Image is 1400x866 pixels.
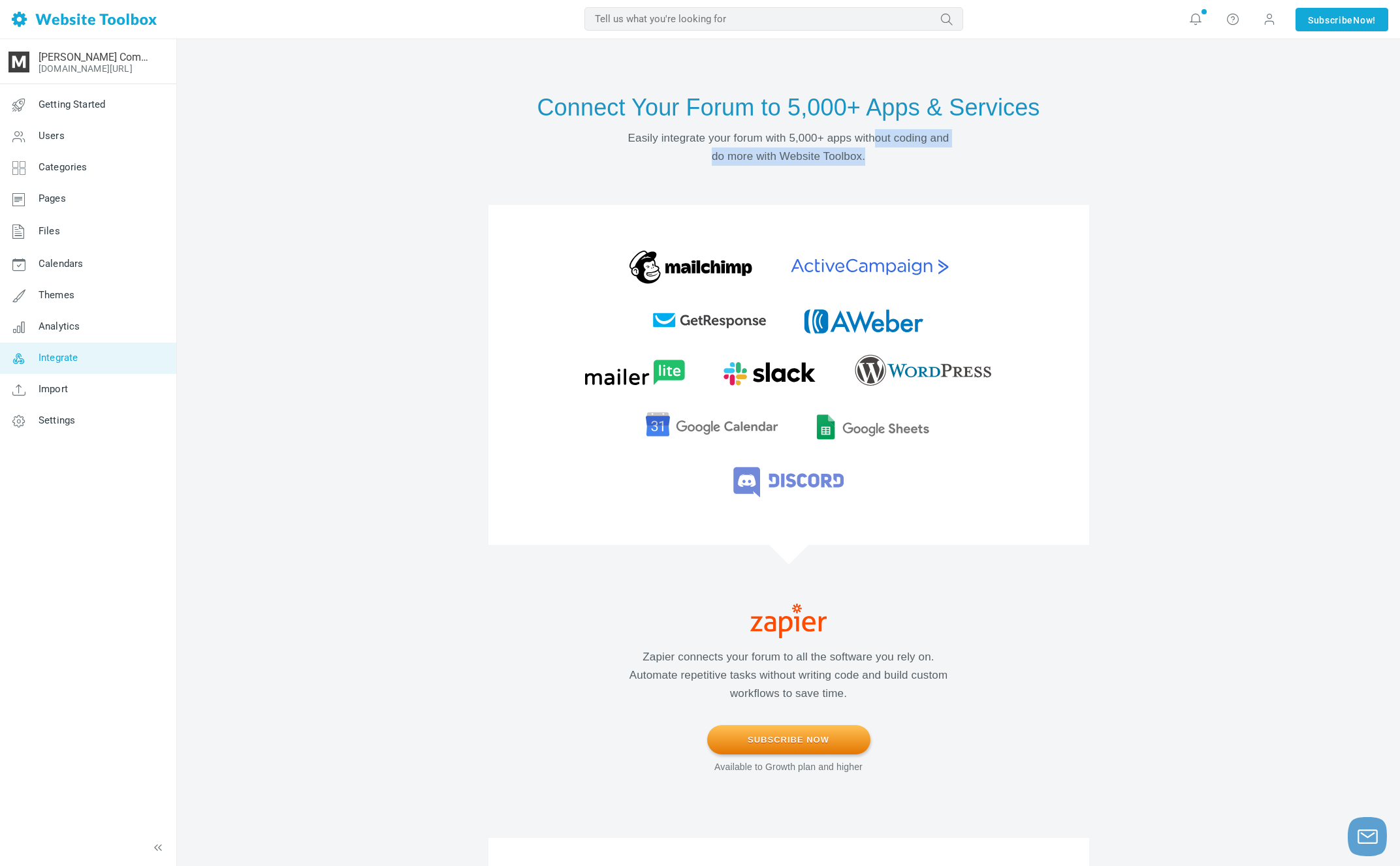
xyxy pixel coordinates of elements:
[599,129,978,166] p: Easily integrate your forum with 5,000+ apps without coding and do more with Website Toolbox.
[599,648,978,703] p: Zapier connects your forum to all the software you rely on. Automate repetitive tasks without wri...
[39,63,133,74] a: [DOMAIN_NAME][URL]
[8,52,29,72] img: cropped-WebsiteFavicon-192x192.png
[1296,8,1388,31] a: SubscribeNow!
[707,725,870,754] a: Subscribe Now
[1353,13,1376,27] span: Now!
[39,161,87,173] span: Categories
[39,383,68,395] span: Import
[39,130,65,142] span: Users
[39,193,66,204] span: Pages
[707,758,870,776] span: Available to Growth plan and higher
[584,7,963,31] input: Tell us what you're looking for
[39,320,80,332] span: Analytics
[39,414,75,426] span: Settings
[750,604,826,638] img: zapier-logo.svg
[1348,817,1387,856] button: Launch chat
[39,225,60,237] span: Files
[39,51,152,63] a: [PERSON_NAME] Community
[39,352,78,363] span: Integrate
[39,258,83,270] span: Calendars
[39,289,74,301] span: Themes
[39,99,105,110] span: Getting Started
[488,92,1089,123] h1: Connect Your Forum to 5,000+ Apps & Services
